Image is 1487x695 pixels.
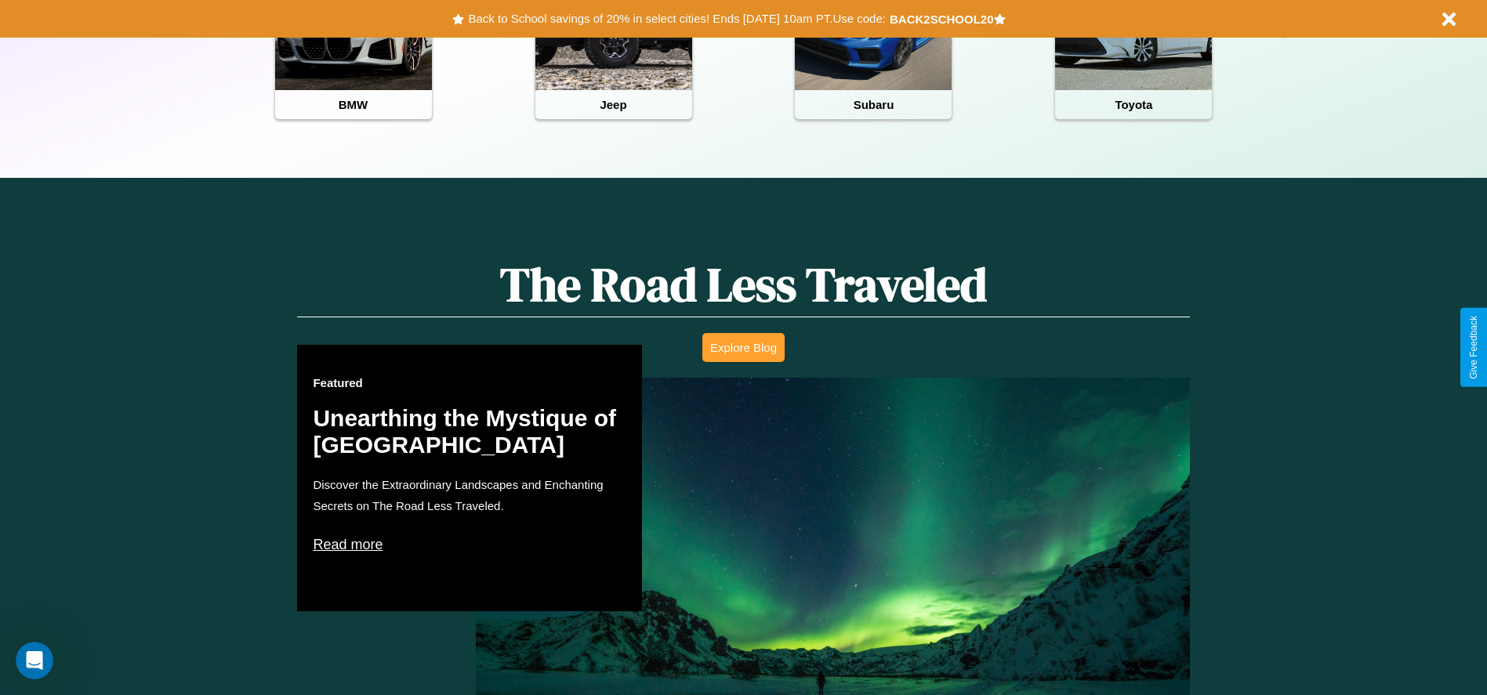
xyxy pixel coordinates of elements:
iframe: Intercom live chat [16,642,53,679]
button: Back to School savings of 20% in select cities! Ends [DATE] 10am PT.Use code: [464,8,889,30]
h4: Toyota [1055,90,1212,119]
p: Discover the Extraordinary Landscapes and Enchanting Secrets on The Road Less Traveled. [313,474,626,516]
h4: Jeep [535,90,692,119]
div: Give Feedback [1468,316,1479,379]
p: Read more [313,532,626,557]
button: Explore Blog [702,333,785,362]
h4: BMW [275,90,432,119]
h4: Subaru [795,90,952,119]
h2: Unearthing the Mystique of [GEOGRAPHIC_DATA] [313,405,626,458]
h3: Featured [313,376,626,389]
h1: The Road Less Traveled [297,252,1189,317]
b: BACK2SCHOOL20 [890,13,994,26]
